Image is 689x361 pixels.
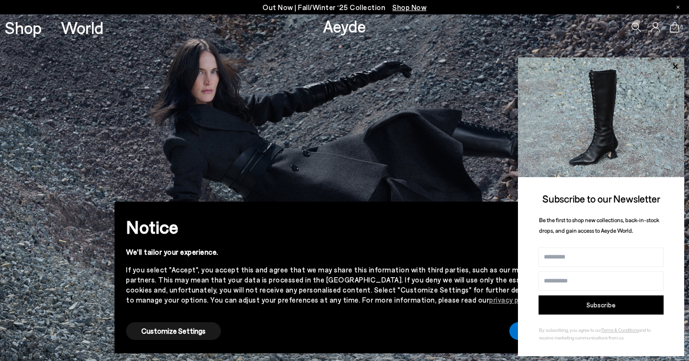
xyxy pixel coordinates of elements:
span: By subscribing, you agree to our [539,327,601,333]
button: Customize Settings [126,322,221,340]
a: World [61,19,103,36]
a: Terms & Conditions [601,327,639,333]
button: Accept [509,322,563,340]
span: Be the first to shop new collections, back-in-stock drops, and gain access to Aeyde World. [539,216,659,234]
div: If you select "Accept", you accept this and agree that we may share this information with third p... [126,265,548,305]
a: 0 [670,22,679,33]
span: Subscribe to our Newsletter [542,192,660,204]
span: Navigate to /collections/new-in [392,3,426,11]
a: privacy policy [489,295,534,304]
p: Out Now | Fall/Winter ‘25 Collection [263,1,426,13]
span: 0 [679,25,684,30]
h2: Notice [126,214,548,239]
button: Subscribe [539,295,664,315]
div: We'll tailor your experience. [126,247,548,257]
a: Shop [5,19,42,36]
a: Aeyde [323,16,366,36]
img: 2a6287a1333c9a56320fd6e7b3c4a9a9.jpg [518,57,684,177]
